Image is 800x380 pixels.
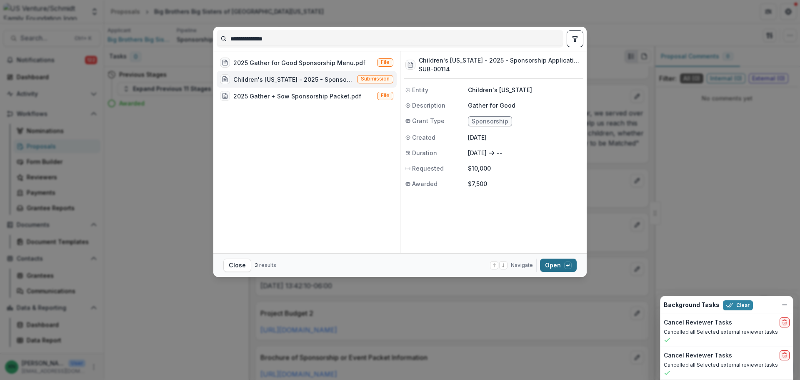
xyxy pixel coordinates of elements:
p: [DATE] [468,148,487,157]
h2: Cancel Reviewer Tasks [664,319,732,326]
h2: Cancel Reviewer Tasks [664,352,732,359]
button: Open [540,259,577,272]
span: Navigate [511,262,533,269]
p: [DATE] [468,133,582,142]
button: Close [223,259,251,272]
span: 3 [255,262,258,268]
button: delete [780,317,790,327]
span: Grant Type [412,116,445,125]
p: Children's [US_STATE] [468,86,582,94]
span: File [381,59,390,65]
p: Cancelled all Selected external reviewer tasks [664,361,790,369]
span: Submission [361,76,390,82]
p: Cancelled all Selected external reviewer tasks [664,328,790,336]
button: delete [780,350,790,360]
p: Gather for Good [468,101,582,110]
p: -- [497,148,502,157]
div: 2025 Gather for Good Sponsorship Menu.pdf [233,58,365,67]
span: Created [412,133,435,142]
button: Dismiss [780,300,790,310]
span: Awarded [412,179,437,188]
p: $10,000 [468,164,582,173]
span: Description [412,101,445,110]
span: Entity [412,86,428,94]
h3: Children's [US_STATE] - 2025 - Sponsorship Application Grant [419,56,582,65]
span: Sponsorship [472,118,508,125]
span: results [259,262,276,268]
span: File [381,93,390,98]
span: Requested [412,164,444,173]
button: toggle filters [567,30,583,47]
button: Clear [723,300,753,310]
div: 2025 Gather + Sow Sponsorship Packet.pdf [233,92,361,101]
p: $7,500 [468,179,582,188]
h3: SUB-00114 [419,65,582,73]
h2: Background Tasks [664,302,720,309]
div: Children's [US_STATE] - 2025 - Sponsorship Application Grant (Gather for Good) [233,75,354,84]
span: Duration [412,148,437,157]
